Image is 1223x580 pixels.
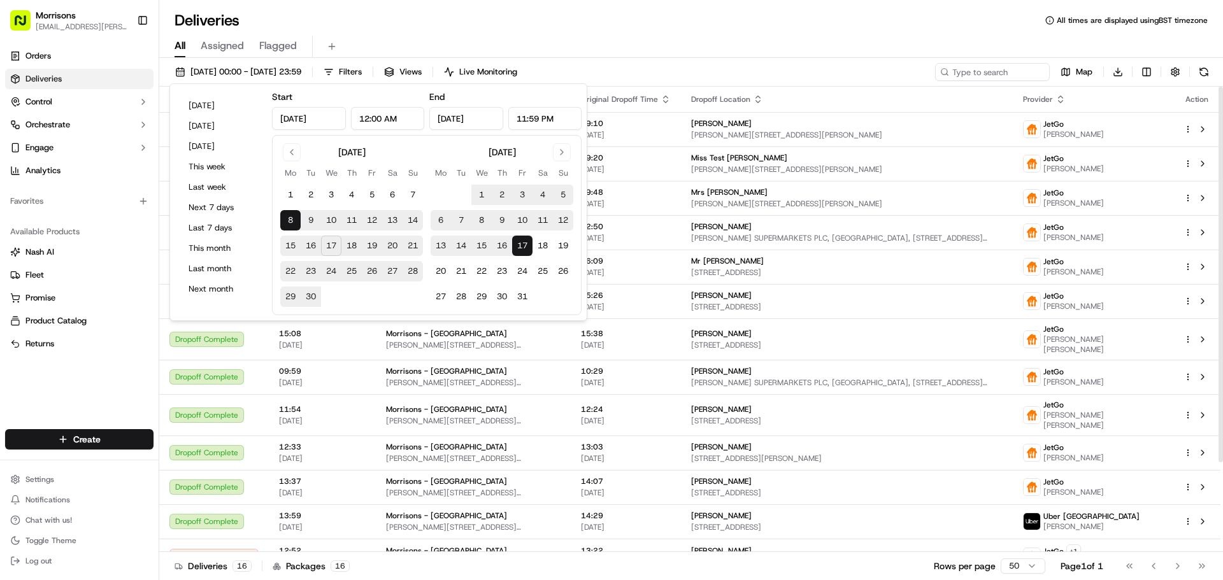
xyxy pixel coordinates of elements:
[386,453,561,463] span: [PERSON_NAME][STREET_ADDRESS][PERSON_NAME]
[175,560,252,572] div: Deliveries
[492,286,512,307] button: 30
[169,63,307,81] button: [DATE] 00:00 - [DATE] 23:59
[691,118,752,129] span: [PERSON_NAME]
[1043,367,1064,377] span: JetGo
[183,97,259,115] button: [DATE]
[1023,94,1053,104] span: Provider
[581,164,671,174] span: [DATE]
[382,166,403,180] th: Saturday
[492,210,512,230] button: 9
[1043,546,1064,556] span: JetGo
[691,187,768,197] span: Mrs [PERSON_NAME]
[431,166,451,180] th: Monday
[25,556,52,566] span: Log out
[553,185,573,205] button: 5
[280,261,301,281] button: 22
[279,488,366,498] span: [DATE]
[183,178,259,196] button: Last week
[1043,222,1064,232] span: JetGo
[73,433,101,446] span: Create
[232,560,252,572] div: 16
[1043,301,1104,311] span: [PERSON_NAME]
[280,166,301,180] th: Monday
[581,404,671,414] span: 12:24
[25,50,51,62] span: Orders
[403,210,423,230] button: 14
[1195,63,1213,81] button: Refresh
[691,442,752,452] span: [PERSON_NAME]
[5,160,154,181] a: Analytics
[108,186,118,196] div: 💻
[5,191,154,211] div: Favorites
[492,261,512,281] button: 23
[1024,369,1040,385] img: justeat_logo.png
[36,9,76,22] button: Morrisons
[10,292,148,304] a: Promise
[471,286,492,307] button: 29
[553,210,573,230] button: 12
[691,130,1003,140] span: [PERSON_NAME][STREET_ADDRESS][PERSON_NAME]
[301,261,321,281] button: 23
[581,222,671,232] span: 12:50
[279,340,366,350] span: [DATE]
[301,210,321,230] button: 9
[431,261,451,281] button: 20
[279,404,366,414] span: 11:54
[321,185,341,205] button: 3
[553,166,573,180] th: Sunday
[25,269,44,281] span: Fleet
[321,166,341,180] th: Wednesday
[581,453,671,463] span: [DATE]
[1076,66,1092,78] span: Map
[691,94,750,104] span: Dropoff Location
[279,546,366,556] span: 12:52
[1043,267,1104,277] span: [PERSON_NAME]
[935,63,1050,81] input: Type to search
[1043,164,1104,174] span: [PERSON_NAME]
[386,404,507,414] span: Morrisons - [GEOGRAPHIC_DATA]
[691,511,752,521] span: [PERSON_NAME]
[183,280,259,298] button: Next month
[471,185,492,205] button: 1
[183,138,259,155] button: [DATE]
[1024,479,1040,495] img: justeat_logo.png
[341,236,362,256] button: 18
[382,261,403,281] button: 27
[13,186,23,196] div: 📗
[451,210,471,230] button: 7
[5,92,154,112] button: Control
[386,488,561,498] span: [PERSON_NAME][STREET_ADDRESS][PERSON_NAME]
[934,560,996,572] p: Rows per page
[1055,63,1098,81] button: Map
[1024,190,1040,206] img: justeat_logo.png
[279,453,366,463] span: [DATE]
[1024,513,1040,530] img: uber-new-logo.jpeg
[273,560,350,572] div: Packages
[1043,477,1064,487] span: JetGo
[183,219,259,237] button: Last 7 days
[691,366,752,376] span: [PERSON_NAME]
[341,210,362,230] button: 11
[351,107,425,130] input: Time
[1043,410,1163,430] span: [PERSON_NAME] [PERSON_NAME]
[279,442,366,452] span: 12:33
[5,470,154,488] button: Settings
[25,495,70,505] span: Notifications
[1043,153,1064,164] span: JetGo
[386,340,561,350] span: [PERSON_NAME][STREET_ADDRESS][PERSON_NAME]
[581,130,671,140] span: [DATE]
[451,286,471,307] button: 28
[1043,487,1104,497] span: [PERSON_NAME]
[382,236,403,256] button: 20
[512,166,533,180] th: Friday
[8,180,103,202] a: 📗Knowledge Base
[1024,224,1040,241] img: justeat_logo.png
[175,10,240,31] h1: Deliveries
[90,215,154,225] a: Powered byPylon
[581,290,671,301] span: 15:26
[183,260,259,278] button: Last month
[581,233,671,243] span: [DATE]
[321,236,341,256] button: 17
[301,185,321,205] button: 2
[691,378,1003,388] span: [PERSON_NAME] SUPERMARKETS PLC, [GEOGRAPHIC_DATA], [STREET_ADDRESS][PERSON_NAME]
